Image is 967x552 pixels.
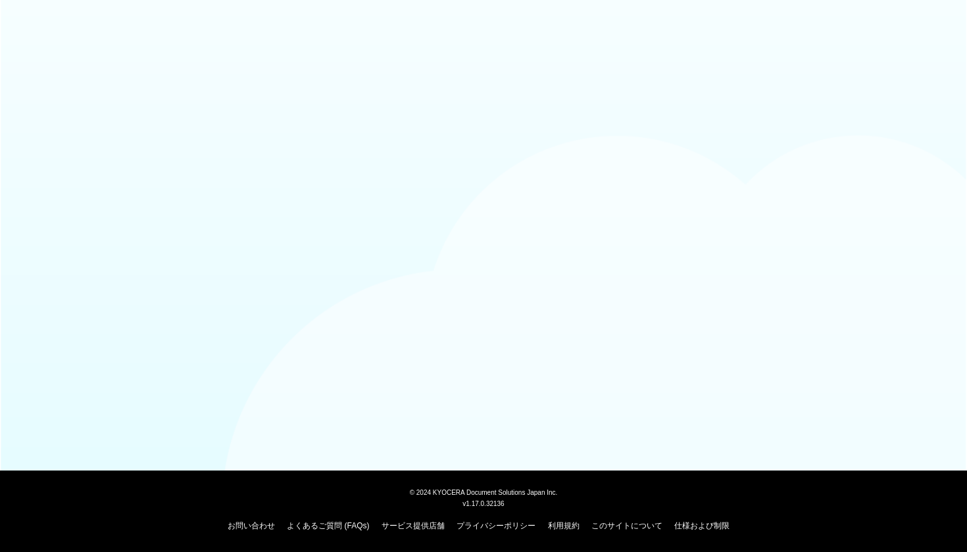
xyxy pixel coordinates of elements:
[287,521,369,530] a: よくあるご質問 (FAQs)
[457,521,535,530] a: プライバシーポリシー
[548,521,580,530] a: 利用規約
[228,521,275,530] a: お問い合わせ
[591,521,662,530] a: このサイトについて
[410,488,558,496] span: © 2024 KYOCERA Document Solutions Japan Inc.
[674,521,730,530] a: 仕様および制限
[382,521,445,530] a: サービス提供店舗
[462,499,504,507] span: v1.17.0.32136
